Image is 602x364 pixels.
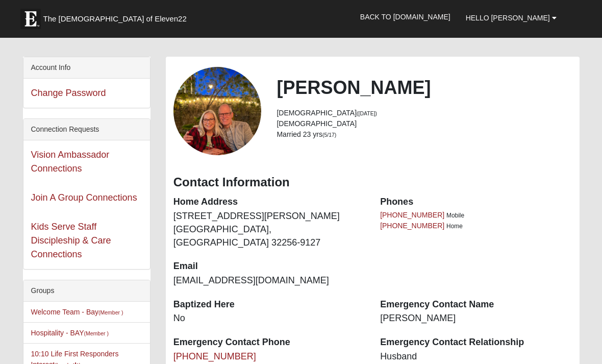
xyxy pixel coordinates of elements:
a: [PHONE_NUMBER] [173,351,256,361]
small: (5/17) [322,132,336,138]
dt: Emergency Contact Phone [173,336,365,349]
a: Change Password [31,88,106,98]
a: Welcome Team - Bay(Member ) [31,308,123,316]
h2: [PERSON_NAME] [277,77,571,99]
a: Hospitality - BAY(Member ) [31,329,109,337]
span: The [DEMOGRAPHIC_DATA] of Eleven22 [43,14,187,24]
dd: [STREET_ADDRESS][PERSON_NAME] [GEOGRAPHIC_DATA], [GEOGRAPHIC_DATA] 32256-9127 [173,210,365,249]
span: Mobile [446,212,464,219]
li: Married 23 yrs [277,129,571,140]
a: View Fullsize Photo [173,67,262,155]
dd: Husband [380,350,571,363]
small: (Member ) [98,309,123,316]
dt: Home Address [173,196,365,209]
img: Eleven22 logo [20,9,41,29]
div: Connection Requests [23,119,150,140]
a: Vision Ambassador Connections [31,150,110,174]
span: Hello [PERSON_NAME] [466,14,550,22]
li: [DEMOGRAPHIC_DATA] [277,108,571,118]
a: [PHONE_NUMBER] [380,222,444,230]
dt: Emergency Contact Relationship [380,336,571,349]
div: Groups [23,280,150,302]
span: Home [446,223,463,230]
small: (Member ) [84,330,109,336]
dt: Phones [380,196,571,209]
dd: No [173,312,365,325]
a: Hello [PERSON_NAME] [458,5,564,31]
div: Account Info [23,57,150,79]
a: The [DEMOGRAPHIC_DATA] of Eleven22 [15,4,219,29]
a: Kids Serve Staff Discipleship & Care Connections [31,222,111,259]
dd: [EMAIL_ADDRESS][DOMAIN_NAME] [173,274,365,287]
small: ([DATE]) [357,110,377,116]
dt: Emergency Contact Name [380,298,571,311]
dt: Baptized Here [173,298,365,311]
li: [DEMOGRAPHIC_DATA] [277,118,571,129]
a: [PHONE_NUMBER] [380,211,444,219]
dd: [PERSON_NAME] [380,312,571,325]
a: Back to [DOMAIN_NAME] [353,4,458,30]
a: Join A Group Connections [31,192,137,203]
h3: Contact Information [173,175,572,190]
dt: Email [173,260,365,273]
